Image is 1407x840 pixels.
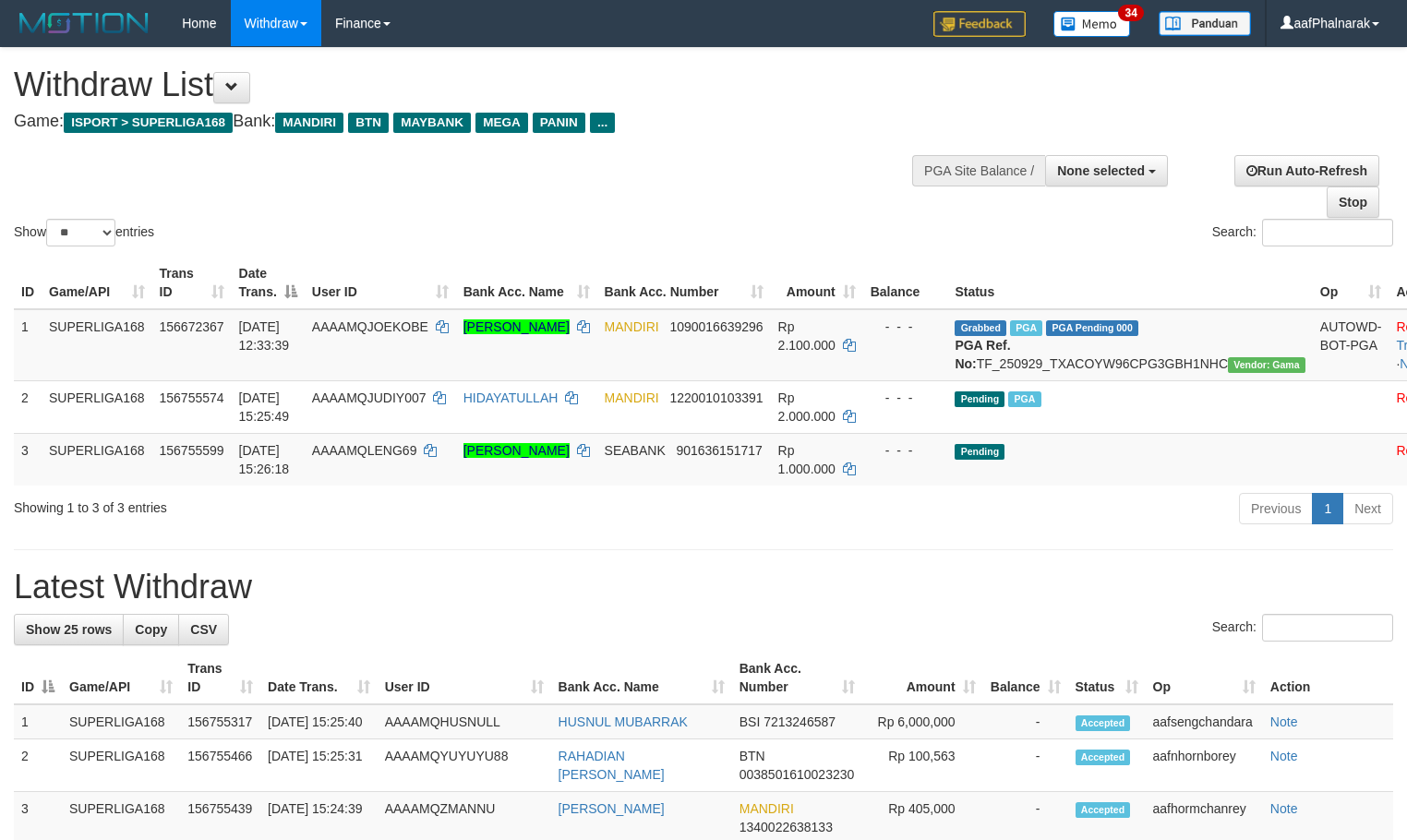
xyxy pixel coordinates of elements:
[26,622,112,637] span: Show 25 rows
[605,390,659,405] span: MANDIRI
[232,257,305,309] th: Date Trans.: activate to sort column descending
[135,622,167,637] span: Copy
[533,113,585,133] span: PANIN
[463,390,559,405] a: HIDAYATULLAH
[1146,704,1263,739] td: aafsengchandara
[46,219,115,246] select: Showentries
[955,338,1010,371] b: PGA Ref. No:
[1270,749,1298,763] a: Note
[14,739,62,792] td: 2
[1076,750,1131,765] span: Accepted
[1262,219,1393,246] input: Search:
[1234,155,1379,186] a: Run Auto-Refresh
[740,714,761,729] span: BSI
[62,704,180,739] td: SUPERLIGA168
[676,443,762,458] span: Copy 901636151717 to clipboard
[180,704,260,739] td: 156755317
[14,309,42,381] td: 1
[1212,219,1393,246] label: Search:
[260,704,378,739] td: [DATE] 15:25:40
[740,801,794,816] span: MANDIRI
[1076,802,1131,818] span: Accepted
[14,9,154,37] img: MOTION_logo.png
[597,257,771,309] th: Bank Acc. Number: activate to sort column ascending
[348,113,389,133] span: BTN
[1262,614,1393,642] input: Search:
[764,714,836,729] span: Copy 7213246587 to clipboard
[14,491,572,517] div: Showing 1 to 3 of 3 entries
[912,155,1045,186] div: PGA Site Balance /
[1118,5,1143,21] span: 34
[669,390,763,405] span: Copy 1220010103391 to clipboard
[933,11,1026,37] img: Feedback.jpg
[378,652,551,704] th: User ID: activate to sort column ascending
[559,749,665,782] a: RAHADIAN [PERSON_NAME]
[947,309,1312,381] td: TF_250929_TXACOYW96CPG3GBH1NHC
[1313,309,1389,381] td: AUTOWD-BOT-PGA
[463,443,570,458] a: [PERSON_NAME]
[1312,493,1343,524] a: 1
[1053,11,1131,37] img: Button%20Memo.svg
[1239,493,1313,524] a: Previous
[239,319,290,353] span: [DATE] 12:33:39
[312,319,428,334] span: AAAAMQJOEKOBE
[260,739,378,792] td: [DATE] 15:25:31
[14,66,920,103] h1: Withdraw List
[955,320,1006,336] span: Grabbed
[1010,320,1042,336] span: Marked by aafsengchandara
[14,380,42,433] td: 2
[778,319,836,353] span: Rp 2.100.000
[1057,163,1145,178] span: None selected
[771,257,863,309] th: Amount: activate to sort column ascending
[14,569,1393,606] h1: Latest Withdraw
[42,433,152,486] td: SUPERLIGA168
[275,113,343,133] span: MANDIRI
[1270,714,1298,729] a: Note
[1228,357,1305,373] span: Vendor URL: https://trx31.1velocity.biz
[180,652,260,704] th: Trans ID: activate to sort column ascending
[456,257,597,309] th: Bank Acc. Name: activate to sort column ascending
[62,652,180,704] th: Game/API: activate to sort column ascending
[42,380,152,433] td: SUPERLIGA168
[475,113,528,133] span: MEGA
[732,652,862,704] th: Bank Acc. Number: activate to sort column ascending
[312,443,417,458] span: AAAAMQLENG69
[123,614,179,645] a: Copy
[463,319,570,334] a: [PERSON_NAME]
[871,441,941,460] div: - - -
[239,390,290,424] span: [DATE] 15:25:49
[178,614,229,645] a: CSV
[1212,614,1393,642] label: Search:
[1076,715,1131,731] span: Accepted
[14,652,62,704] th: ID: activate to sort column descending
[42,257,152,309] th: Game/API: activate to sort column ascending
[862,652,983,704] th: Amount: activate to sort column ascending
[1313,257,1389,309] th: Op: activate to sort column ascending
[862,704,983,739] td: Rp 6,000,000
[14,614,124,645] a: Show 25 rows
[1342,493,1393,524] a: Next
[305,257,456,309] th: User ID: activate to sort column ascending
[1159,11,1251,36] img: panduan.png
[1327,186,1379,218] a: Stop
[14,219,154,246] label: Show entries
[1045,155,1168,186] button: None selected
[14,257,42,309] th: ID
[378,739,551,792] td: AAAAMQYUYUYU88
[64,113,233,133] span: ISPORT > SUPERLIGA168
[393,113,471,133] span: MAYBANK
[983,652,1068,704] th: Balance: activate to sort column ascending
[160,443,224,458] span: 156755599
[778,390,836,424] span: Rp 2.000.000
[559,801,665,816] a: [PERSON_NAME]
[42,309,152,381] td: SUPERLIGA168
[190,622,217,637] span: CSV
[955,444,1004,460] span: Pending
[260,652,378,704] th: Date Trans.: activate to sort column ascending
[1046,320,1138,336] span: PGA Pending
[1146,652,1263,704] th: Op: activate to sort column ascending
[983,704,1068,739] td: -
[983,739,1068,792] td: -
[14,704,62,739] td: 1
[14,113,920,131] h4: Game: Bank:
